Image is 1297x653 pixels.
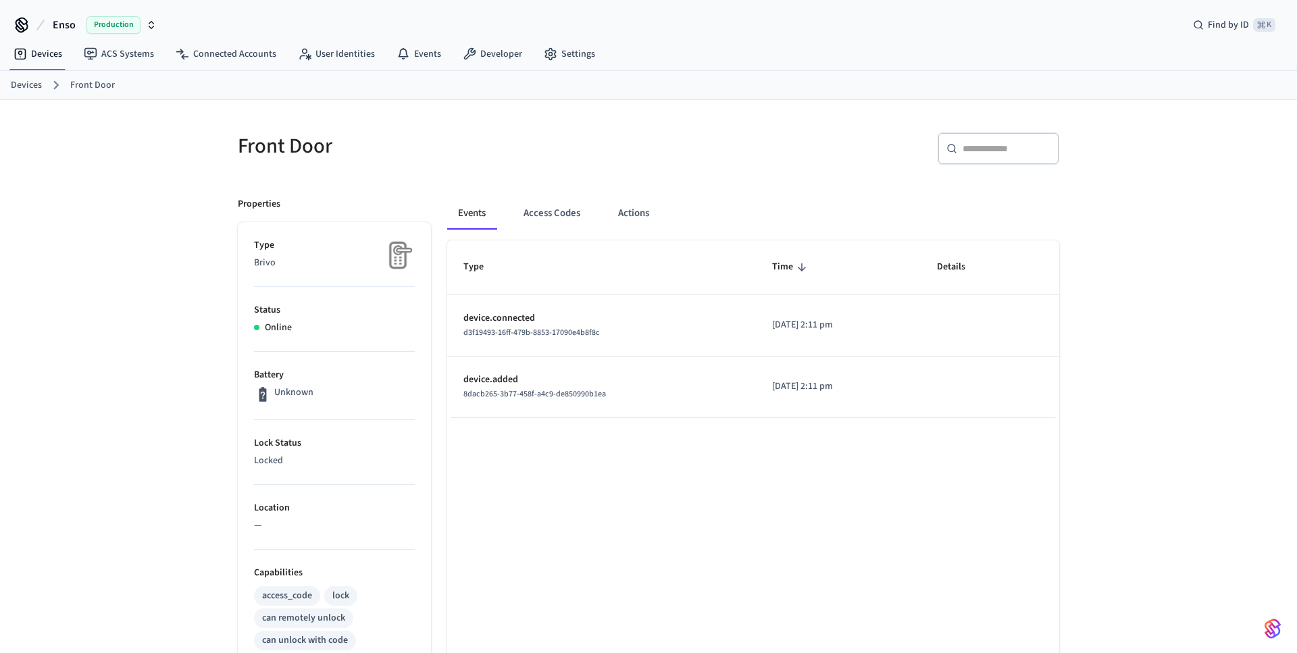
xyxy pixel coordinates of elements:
[1265,618,1281,639] img: SeamLogoGradient.69752ec5.svg
[332,589,349,603] div: lock
[1182,13,1286,37] div: Find by ID⌘ K
[254,501,415,515] p: Location
[447,240,1059,417] table: sticky table
[3,42,73,66] a: Devices
[254,303,415,317] p: Status
[463,257,501,278] span: Type
[463,373,740,387] p: device.added
[1253,18,1275,32] span: ⌘ K
[86,16,141,34] span: Production
[254,454,415,468] p: Locked
[772,380,905,394] p: [DATE] 2:11 pm
[463,311,740,325] p: device.connected
[463,327,600,338] span: d3f19493-16ff-479b-8853-17090e4b8f8c
[463,388,606,400] span: 8dacb265-3b77-458f-a4c9-de850990b1ea
[274,386,313,400] p: Unknown
[386,42,452,66] a: Events
[254,436,415,450] p: Lock Status
[165,42,287,66] a: Connected Accounts
[262,633,348,648] div: can unlock with code
[254,368,415,382] p: Battery
[447,197,1059,230] div: ant example
[254,519,415,533] p: —
[287,42,386,66] a: User Identities
[1208,18,1249,32] span: Find by ID
[381,238,415,272] img: Placeholder Lock Image
[11,78,42,93] a: Devices
[254,238,415,253] p: Type
[70,78,115,93] a: Front Door
[772,257,811,278] span: Time
[452,42,533,66] a: Developer
[265,321,292,335] p: Online
[772,318,905,332] p: [DATE] 2:11 pm
[262,589,312,603] div: access_code
[238,197,280,211] p: Properties
[238,132,640,160] h5: Front Door
[447,197,497,230] button: Events
[937,257,983,278] span: Details
[607,197,660,230] button: Actions
[533,42,606,66] a: Settings
[254,566,415,580] p: Capabilities
[73,42,165,66] a: ACS Systems
[513,197,591,230] button: Access Codes
[262,611,345,625] div: can remotely unlock
[53,17,76,33] span: Enso
[254,256,415,270] p: Brivo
